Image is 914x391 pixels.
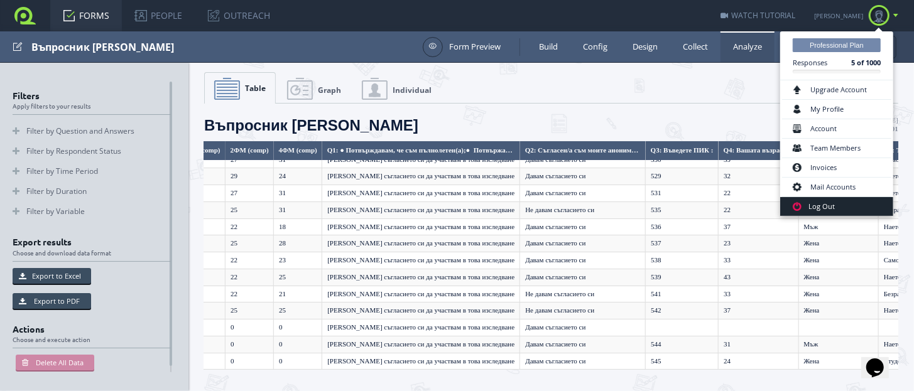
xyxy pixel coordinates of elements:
td: 37 [719,303,798,319]
h2: Filters [13,91,183,115]
td: 21 [274,286,322,303]
a: Design [620,31,670,62]
td: [PERSON_NAME] съгласието си да участвам в това изследване [322,235,520,252]
td: 539 [646,269,719,286]
div: Responses [783,56,819,70]
td: Мъж [798,218,879,235]
a: Collect [670,31,721,62]
td: 538 [646,252,719,269]
td: 541 [646,286,719,303]
td: Не давам съгласието си [520,286,646,303]
td: Не давам съгласието си [520,201,646,218]
td: 545 [646,353,719,370]
a: Analyze [721,31,775,62]
td: [PERSON_NAME] съгласието си да участвам в това изследване [322,218,520,235]
td: [PERSON_NAME] съгласието си да участвам в това изследване [322,336,520,353]
span: Choose and download data format [13,249,183,256]
td: 25 [226,303,274,319]
td: Давам съгласието си [520,235,646,252]
td: Давам съгласието си [520,185,646,202]
a: Invoices [782,158,891,178]
td: 25 [274,303,322,319]
td: Жена [798,303,879,319]
td: 544 [646,336,719,353]
td: [PERSON_NAME] съгласието си да участвам в това изследване [322,353,520,370]
a: Account [782,119,891,139]
td: 23 [274,252,322,269]
td: 22 [719,201,798,218]
td: 25 [274,269,322,286]
td: 0 [274,336,322,353]
th: 2ФМ (comp) [226,141,274,161]
td: 33 [719,252,798,269]
a: Table [204,72,276,104]
td: 0 [274,319,322,336]
a: Build [526,31,570,62]
td: 24 [719,353,798,370]
td: [PERSON_NAME] съгласието си да участвам в това изследване [322,319,520,336]
strong: 5 of 1000 [851,58,881,67]
td: 535 [646,201,719,218]
td: [PERSON_NAME] съгласието си да участвам в това изследване [322,303,520,319]
th: Q3: Въведете ПИК : [646,141,719,161]
td: 25 [226,201,274,218]
span: Table [245,83,266,94]
td: 43 [719,269,798,286]
td: 22 [226,252,274,269]
td: Жена [798,286,879,303]
td: 25 [226,235,274,252]
th: Q4: Вашата възраст е: [719,141,798,161]
td: 0 [226,353,274,370]
a: Filter by Question and Answers [13,121,171,141]
td: 37 [719,218,798,235]
td: 529 [646,168,719,185]
div: Въпросник [PERSON_NAME] [31,31,416,62]
span: Individual [393,85,432,95]
h2: Actions [13,324,183,348]
a: Mail Accounts [782,178,891,197]
td: 31 [274,185,322,202]
h2: Export results [13,237,183,261]
iframe: chat widget [861,341,901,378]
td: Мъж [798,336,879,353]
span: Graph [318,85,341,95]
td: 29 [226,168,274,185]
td: 31 [274,201,322,218]
a: My Profile [782,100,891,119]
td: Жена [798,353,879,370]
td: [PERSON_NAME] съгласието си да участвам в това изследване [322,201,520,218]
td: 22 [226,269,274,286]
td: [PERSON_NAME] съгласието си да участвам в това изследване [322,286,520,303]
a: Filter by Respondent Status [13,141,171,161]
td: 22 [226,286,274,303]
td: 22 [226,218,274,235]
span: Professional Plan [793,38,881,51]
td: 0 [226,319,274,336]
td: Жена [798,235,879,252]
td: Давам съгласието си [520,319,646,336]
td: 27 [226,185,274,202]
td: Давам съгласието си [520,252,646,269]
td: Давам съгласието си [520,168,646,185]
td: Не давам съгласието си [520,303,646,319]
a: Filter by Variable [13,201,171,222]
a: Upgrade Account [782,80,891,100]
span: Edit [13,39,23,55]
td: 31 [719,336,798,353]
a: Filter by Duration [13,181,171,201]
a: Team Members [782,139,891,158]
td: 22 [719,185,798,202]
th: Q2: Съгласен/а съм моите анонимизирани отговори на въпросите в настоящия въпросник да бъдат присъ... [520,141,646,161]
td: [PERSON_NAME] съгласието си да участвам в това изследване [322,185,520,202]
th: 4ФМ (comp) [274,141,322,161]
td: Давам съгласието си [520,218,646,235]
button: Export to PDF [13,293,91,309]
td: 24 [274,168,322,185]
span: Choose and execute action [13,336,183,343]
td: 32 [719,168,798,185]
td: 33 [719,286,798,303]
td: 536 [646,218,719,235]
td: 18 [274,218,322,235]
button: Export to Excel [13,268,91,284]
span: Въпросник [PERSON_NAME] [204,117,418,134]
